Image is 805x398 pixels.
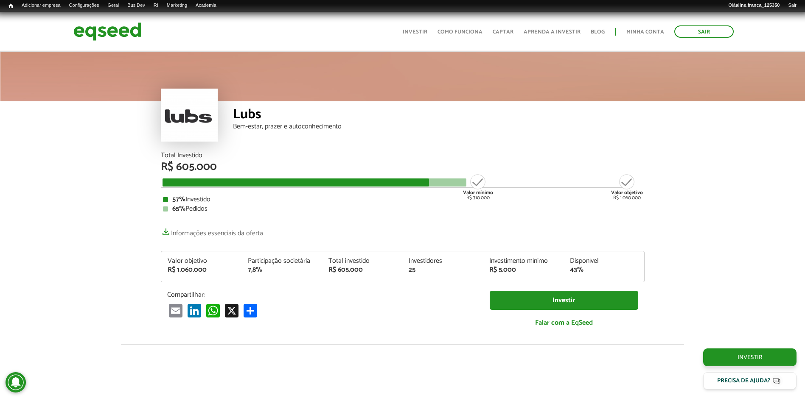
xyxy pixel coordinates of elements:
a: Academia [191,2,221,9]
a: X [223,303,240,317]
div: Disponível [570,258,638,264]
div: Valor objetivo [168,258,236,264]
a: Sair [784,2,801,9]
div: Pedidos [163,206,642,212]
p: Compartilhar: [167,291,477,299]
strong: aline.franca_125350 [736,3,780,8]
strong: 65% [172,203,185,214]
div: Bem-estar, prazer e autoconhecimento [233,123,645,130]
div: Investido [163,196,642,203]
img: EqSeed [73,20,141,43]
div: 43% [570,267,638,273]
div: R$ 605.000 [328,267,396,273]
div: R$ 1.060.000 [611,173,643,200]
a: Email [167,303,184,317]
div: Investidores [409,258,477,264]
strong: 57% [172,194,185,205]
a: Investir [703,348,797,366]
a: Sair [674,25,734,38]
a: Blog [591,29,605,35]
a: Configurações [65,2,104,9]
a: Captar [493,29,513,35]
a: Oláaline.franca_125350 [724,2,784,9]
strong: Valor objetivo [611,189,643,197]
a: Aprenda a investir [524,29,581,35]
a: Como funciona [438,29,482,35]
a: Falar com a EqSeed [490,314,638,331]
a: Bus Dev [123,2,149,9]
div: Investimento mínimo [489,258,557,264]
div: 25 [409,267,477,273]
a: Geral [103,2,123,9]
a: Informações essenciais da oferta [161,225,263,237]
strong: Valor mínimo [463,189,493,197]
div: 7,8% [248,267,316,273]
div: Total Investido [161,152,645,159]
a: Marketing [163,2,191,9]
a: Investir [490,291,638,310]
a: Início [4,2,17,10]
a: Adicionar empresa [17,2,65,9]
div: Participação societária [248,258,316,264]
div: R$ 5.000 [489,267,557,273]
a: LinkedIn [186,303,203,317]
a: RI [149,2,163,9]
div: R$ 710.000 [462,173,494,200]
a: Minha conta [626,29,664,35]
a: Investir [403,29,427,35]
div: Lubs [233,108,645,123]
div: R$ 1.060.000 [168,267,236,273]
a: Compartilhar [242,303,259,317]
div: Total investido [328,258,396,264]
a: WhatsApp [205,303,222,317]
div: R$ 605.000 [161,161,645,173]
span: Início [8,3,13,9]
